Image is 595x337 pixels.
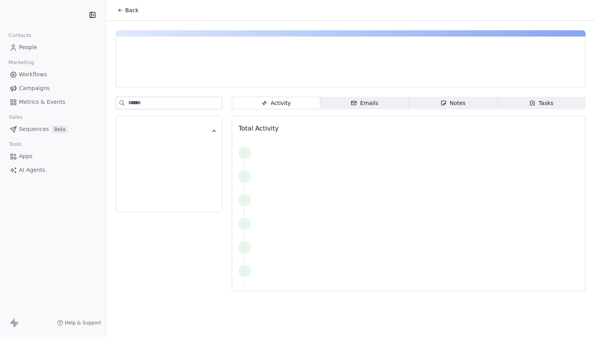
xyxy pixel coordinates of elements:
[19,70,47,79] span: Workflows
[6,41,100,54] a: People
[52,125,68,133] span: Beta
[6,82,100,95] a: Campaigns
[6,111,26,123] span: Sales
[6,138,25,150] span: Tools
[529,99,554,107] div: Tasks
[238,125,279,132] span: Total Activity
[6,150,100,163] a: Apps
[351,99,378,107] div: Emails
[19,98,65,106] span: Metrics & Events
[5,57,37,68] span: Marketing
[6,164,100,177] a: AI Agents
[19,152,33,160] span: Apps
[6,96,100,109] a: Metrics & Events
[57,320,101,326] a: Help & Support
[19,125,49,133] span: Sequences
[19,43,37,52] span: People
[5,29,35,41] span: Contacts
[19,166,45,174] span: AI Agents
[6,68,100,81] a: Workflows
[6,123,100,136] a: SequencesBeta
[440,99,466,107] div: Notes
[125,6,139,14] span: Back
[113,3,143,17] button: Back
[65,320,101,326] span: Help & Support
[19,84,50,92] span: Campaigns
